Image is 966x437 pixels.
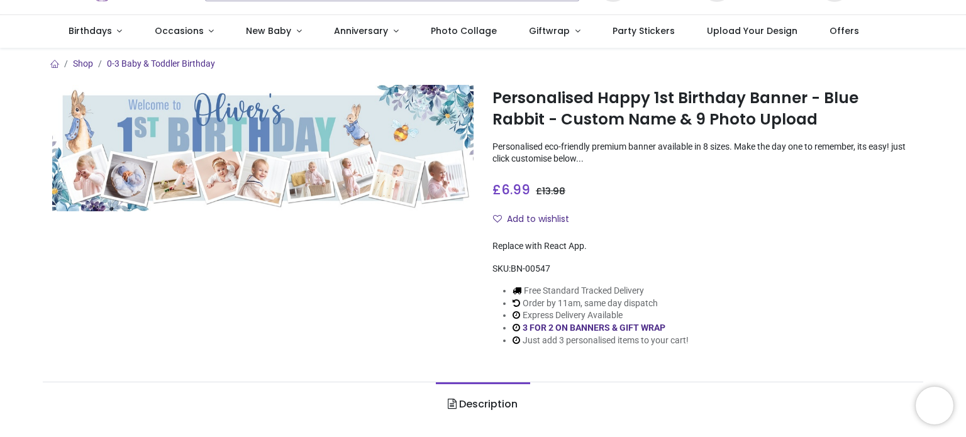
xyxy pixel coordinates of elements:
[513,15,596,48] a: Giftwrap
[707,25,797,37] span: Upload Your Design
[513,297,689,310] li: Order by 11am, same day dispatch
[492,180,530,199] span: £
[492,87,914,131] h1: Personalised Happy 1st Birthday Banner - Blue Rabbit - Custom Name & 9 Photo Upload
[246,25,291,37] span: New Baby
[138,15,230,48] a: Occasions
[830,25,859,37] span: Offers
[492,263,914,275] div: SKU:
[501,180,530,199] span: 6.99
[492,209,580,230] button: Add to wishlistAdd to wishlist
[155,25,204,37] span: Occasions
[529,25,570,37] span: Giftwrap
[542,185,565,197] span: 13.98
[536,185,565,197] span: £
[230,15,318,48] a: New Baby
[513,335,689,347] li: Just add 3 personalised items to your cart!
[492,141,914,165] p: Personalised eco-friendly premium banner available in 8 sizes. Make the day one to remember, its ...
[52,85,474,211] img: Personalised Happy 1st Birthday Banner - Blue Rabbit - Custom Name & 9 Photo Upload
[69,25,112,37] span: Birthdays
[513,285,689,297] li: Free Standard Tracked Delivery
[334,25,388,37] span: Anniversary
[493,214,502,223] i: Add to wishlist
[436,382,530,426] a: Description
[613,25,675,37] span: Party Stickers
[107,58,215,69] a: 0-3 Baby & Toddler Birthday
[513,309,689,322] li: Express Delivery Available
[492,240,914,253] div: Replace with React App.
[52,15,138,48] a: Birthdays
[511,263,550,274] span: BN-00547
[318,15,414,48] a: Anniversary
[916,387,953,424] iframe: Brevo live chat
[431,25,497,37] span: Photo Collage
[73,58,93,69] a: Shop
[523,323,665,333] a: 3 FOR 2 ON BANNERS & GIFT WRAP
